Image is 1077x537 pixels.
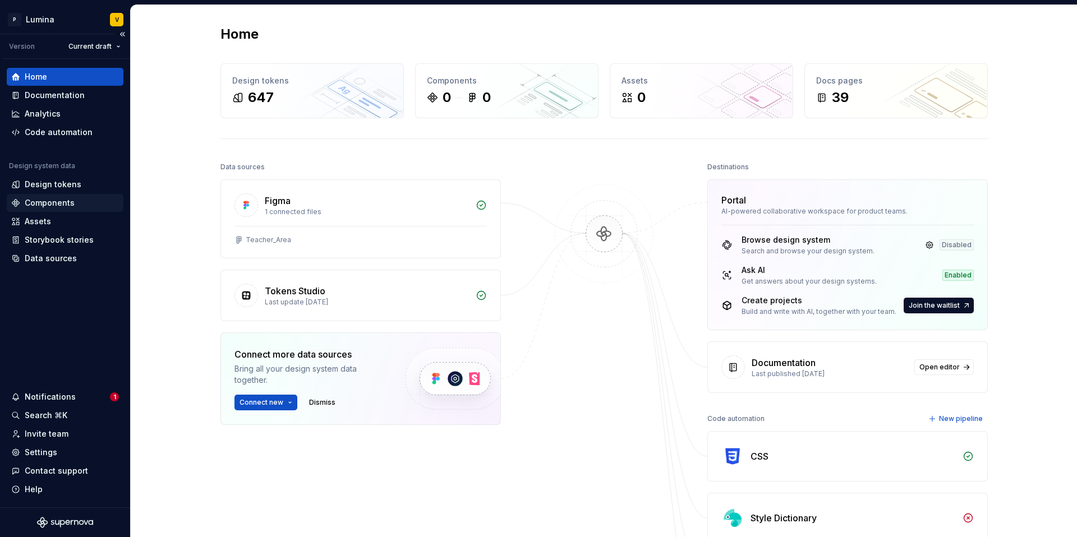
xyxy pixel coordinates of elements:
div: Get answers about your design systems. [742,277,877,286]
div: Settings [25,447,57,458]
div: Connect more data sources [234,348,386,361]
div: 647 [248,89,274,107]
div: Design tokens [25,179,81,190]
a: Storybook stories [7,231,123,249]
div: Invite team [25,428,68,439]
div: Build and write with AI, together with your team. [742,307,896,316]
div: Notifications [25,391,76,402]
a: Code automation [7,123,123,141]
a: Design tokens [7,175,123,193]
button: Notifications1 [7,388,123,406]
div: P [8,13,21,26]
div: 39 [832,89,849,107]
div: Code automation [707,411,765,427]
div: Last published [DATE] [752,369,908,378]
div: Design system data [9,161,75,170]
div: Home [25,71,47,82]
div: Help [25,484,43,495]
div: Search ⌘K [25,410,67,421]
div: Figma [265,194,291,207]
span: Current draft [68,42,112,51]
div: Disabled [940,239,974,251]
span: Join the waitlist [909,301,960,310]
a: Analytics [7,105,123,123]
a: Design tokens647 [220,63,404,118]
a: Invite team [7,425,123,443]
span: Open editor [919,363,960,372]
span: 1 [110,392,119,401]
button: Dismiss [304,395,340,410]
div: Components [427,75,587,86]
h2: Home [220,25,259,43]
button: Search ⌘K [7,406,123,424]
div: Components [25,197,75,209]
div: Last update [DATE] [265,298,469,307]
a: Assets [7,212,123,230]
div: 0 [443,89,451,107]
div: Data sources [25,253,77,264]
a: Documentation [7,86,123,104]
a: Figma1 connected filesTeacher_Area [220,179,501,258]
button: New pipeline [925,411,988,427]
div: Docs pages [816,75,976,86]
a: Data sources [7,249,123,267]
button: Contact support [7,462,123,480]
div: Data sources [220,159,265,175]
a: Components [7,194,123,212]
div: Documentation [25,90,85,101]
div: Tokens Studio [265,284,325,298]
div: Bring all your design system data together. [234,363,386,386]
a: Home [7,68,123,86]
span: New pipeline [939,414,983,423]
button: Current draft [63,39,126,54]
a: Tokens StudioLast update [DATE] [220,270,501,321]
div: AI-powered collaborative workspace for product teams. [721,207,974,216]
div: CSS [751,450,768,463]
div: Lumina [26,14,54,25]
a: Docs pages39 [804,63,988,118]
div: Code automation [25,127,93,138]
div: Search and browse your design system. [742,247,875,256]
span: Dismiss [309,398,335,407]
div: 0 [637,89,646,107]
div: Portal [721,193,746,207]
div: V [115,15,119,24]
div: Assets [622,75,781,86]
div: Storybook stories [25,234,94,246]
span: Connect new [240,398,283,407]
a: Open editor [914,359,974,375]
div: Design tokens [232,75,392,86]
div: Contact support [25,465,88,476]
button: Join the waitlist [904,298,974,313]
div: 0 [482,89,491,107]
button: Connect new [234,395,297,410]
div: Analytics [25,108,61,119]
div: Assets [25,216,51,227]
div: Teacher_Area [246,235,291,244]
div: Documentation [752,356,816,369]
div: Destinations [707,159,749,175]
a: Assets0 [610,63,793,118]
button: PLuminaV [2,7,128,31]
div: 1 connected files [265,207,469,216]
div: Browse design system [742,234,875,246]
div: Create projects [742,295,896,306]
button: Collapse sidebar [114,26,130,42]
div: Version [9,42,35,51]
a: Settings [7,443,123,461]
a: Components00 [415,63,599,118]
div: Ask AI [742,265,877,276]
svg: Supernova Logo [37,517,93,528]
div: Style Dictionary [751,511,817,525]
div: Enabled [942,270,974,281]
button: Help [7,480,123,498]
